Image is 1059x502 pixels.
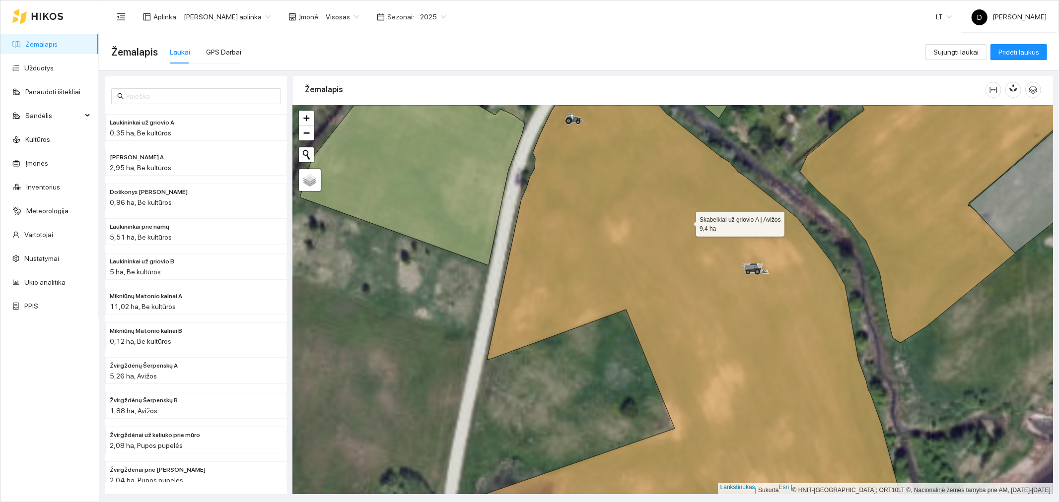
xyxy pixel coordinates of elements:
span: Žemalapis [111,44,158,60]
font: GPS Darbai [206,48,241,56]
span: parduotuvė [288,13,296,21]
font: LT [936,13,943,21]
a: Panaudoti ištekliai [25,88,80,96]
font: Žvirgždėnai už keliuko prie mūro [110,432,200,439]
font: | [791,484,792,491]
font: 5,51 ha, Be kultūros [110,233,172,241]
font: 0,96 ha, Be kultūros [110,198,172,206]
font: [PERSON_NAME] A [110,154,164,161]
span: Žvirgždėnai už keliuko prie mūro [110,431,200,440]
a: Inventorius [26,183,60,191]
font: [PERSON_NAME] [992,13,1047,21]
font: 0,12 ha, Be kultūros [110,337,171,345]
font: | Sukurta [755,487,779,494]
span: Žvirgždėnai prie mūro Močiutės [110,465,206,475]
font: 2,08 ha, Pupos pupelės [110,441,183,449]
a: Užduotys [24,64,54,72]
button: stulpelio plotis [986,82,1001,98]
span: Laukininkai prie namų [110,222,169,232]
a: Esri [779,484,789,491]
font: Mikniūnų Matonio kalnai B [110,327,182,334]
font: : [318,13,320,21]
a: Nustatymai [24,254,59,262]
font: Žvirgždėnai prie [PERSON_NAME] [110,466,206,473]
a: Sluoksniai [299,169,321,191]
span: 2025 [420,9,446,24]
input: Paieška [126,91,275,102]
span: Doškonys Sabonienė A [110,153,164,162]
span: Mikniūnų Matonio kalnai A [110,292,182,301]
a: Ūkio analitika [24,278,66,286]
font: 2,04 ha, Pupos pupelės [110,476,183,484]
font: Sandėlis [25,112,52,120]
span: stulpelio plotis [986,86,1001,94]
span: kalendorius [377,13,385,21]
font: D [977,13,982,21]
span: meniu sulankstymas [117,12,126,21]
font: : [176,13,178,21]
font: Laukai [170,48,190,56]
span: Žvirgždėnų Šerpenskų B [110,396,178,405]
a: Žemalapis [25,40,58,48]
font: © HNIT-[GEOGRAPHIC_DATA]; ORT10LT ©, Nacionalinė žemės tarnyba prie AM, [DATE]-[DATE] [792,487,1051,494]
font: Sezonai [387,13,413,21]
font: Aplinka [153,13,176,21]
a: Vartotojai [24,231,53,239]
span: Žvirgždėnų Šerpenskų A [110,361,178,371]
a: Meteorologija [26,207,69,215]
font: 2,95 ha, Be kultūros [110,164,171,172]
font: 5 ha, Be kultūros [110,268,161,276]
a: Atitolinti [299,125,314,140]
span: Donato Klimkevičiaus aplinka [184,9,271,24]
a: Priartinti [299,111,314,125]
span: išdėstymas [143,13,151,21]
span: paieška [117,93,124,100]
font: Žvirgždėnų Šerpenskų B [110,397,178,404]
span: Mikniūnų Matonio kalnai B [110,326,182,336]
font: 1,88 ha, Avižos [110,407,157,415]
font: Laukininkai prie namų [110,223,169,230]
span: Visosas [326,9,359,24]
font: Žvirgždėnų Šerpenskų A [110,362,178,369]
font: Žemalapis [111,46,158,58]
button: meniu sulankstymas [111,7,131,27]
font: Visosas [326,13,350,21]
font: Laukininkai už griovio B [110,258,174,265]
button: Sujungti laukai [925,44,987,60]
font: Mikniūnų Matonio kalnai A [110,293,182,300]
font: 11,02 ha, Be kultūros [110,303,176,311]
font: 0,35 ha, Be kultūros [110,129,171,137]
font: 5,26 ha, Avižos [110,372,157,380]
a: Sujungti laukai [925,48,987,56]
font: Laukininkai už griovio A [110,119,174,126]
font: Žemalapis [305,85,343,94]
font: + [303,112,310,124]
button: Pradėti naują paiešką [299,147,314,162]
a: Pridėti laukus [990,48,1047,56]
span: LT [936,9,952,24]
font: Doškonys [PERSON_NAME] [110,188,188,195]
span: Laukininkai už griovio A [110,118,174,127]
font: Įmonė [299,13,318,21]
a: Įmonės [25,159,48,167]
span: Doškonys Sabonienė B. [110,188,188,197]
font: Pridėti laukus [998,48,1039,56]
span: Laukininkai už griovio B [110,257,174,266]
a: PPIS [24,302,38,310]
button: Pridėti laukus [990,44,1047,60]
font: − [303,126,310,139]
font: Sujungti laukai [933,48,979,56]
a: Kultūros [25,135,50,143]
font: : [413,13,414,21]
a: Lankstinukas [720,484,755,491]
